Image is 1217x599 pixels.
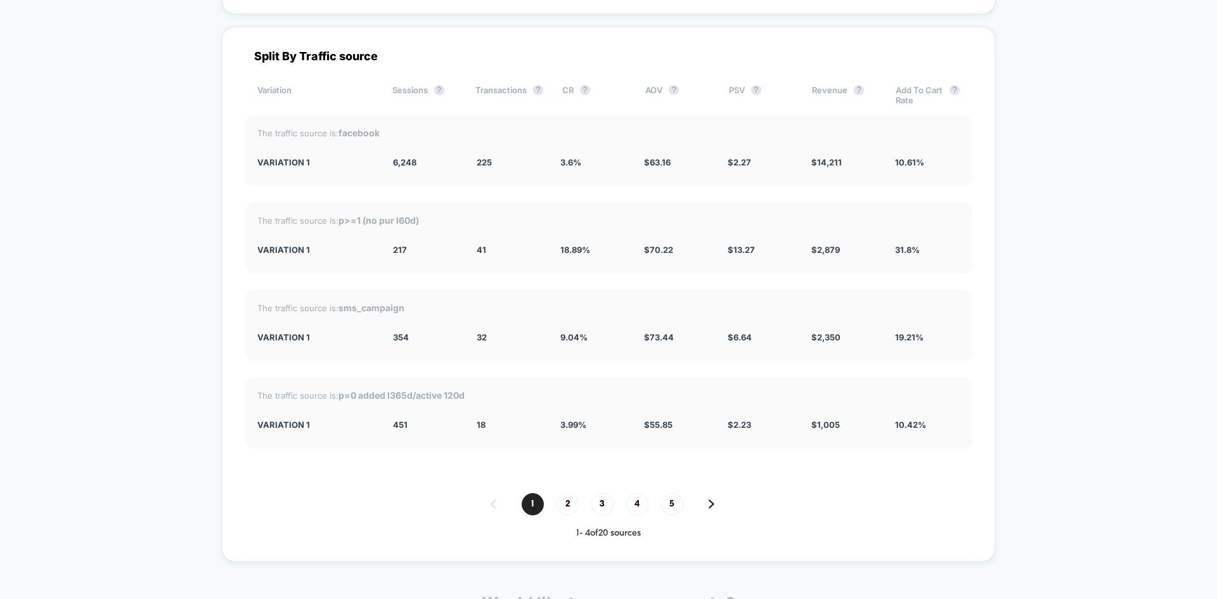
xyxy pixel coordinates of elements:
[392,85,456,105] div: Sessions
[245,528,972,539] div: 1 - 4 of 20 sources
[522,493,544,515] span: 1
[560,157,581,167] span: 3.6 %
[811,332,840,342] span: $ 2,350
[728,420,751,430] span: $ 2.23
[645,85,709,105] div: AOV
[477,245,486,255] span: 41
[434,85,444,95] button: ?
[626,493,648,515] span: 4
[661,493,683,515] span: 5
[560,420,586,430] span: 3.99 %
[257,420,374,430] div: Variation 1
[338,302,404,313] strong: sms_campaign
[560,332,588,342] span: 9.04 %
[257,332,374,342] div: Variation 1
[811,420,840,430] span: $ 1,005
[560,245,590,255] span: 18.89 %
[338,390,465,401] strong: p=0 added l365d/active 120d
[591,493,614,515] span: 3
[728,332,752,342] span: $ 6.64
[257,245,374,255] div: Variation 1
[393,420,408,430] span: 451
[477,157,492,167] span: 225
[562,85,626,105] div: CR
[477,420,486,430] span: 18
[257,157,374,167] div: Variation 1
[895,157,924,167] span: 10.61 %
[669,85,679,95] button: ?
[338,215,419,226] strong: p>=1 (no pur l60d)
[245,49,972,63] div: Split By Traffic source
[950,85,960,95] button: ?
[557,493,579,515] span: 2
[393,332,409,342] span: 354
[896,85,960,105] div: Add To Cart Rate
[257,390,960,401] div: The traffic source is:
[729,85,793,105] div: PSV
[728,157,751,167] span: $ 2.27
[812,85,876,105] div: Revenue
[644,245,673,255] span: $ 70.22
[751,85,761,95] button: ?
[393,245,407,255] span: 217
[895,332,924,342] span: 19.21 %
[477,332,487,342] span: 32
[338,127,380,138] strong: facebook
[580,85,590,95] button: ?
[895,420,926,430] span: 10.42 %
[709,499,714,508] img: pagination forward
[811,157,842,167] span: $ 14,211
[257,215,960,226] div: The traffic source is:
[854,85,864,95] button: ?
[533,85,543,95] button: ?
[811,245,840,255] span: $ 2,879
[257,127,960,138] div: The traffic source is:
[393,157,416,167] span: 6,248
[257,302,960,313] div: The traffic source is:
[895,245,920,255] span: 31.8 %
[475,85,543,105] div: Transactions
[644,157,671,167] span: $ 63.16
[257,85,373,105] div: Variation
[644,420,673,430] span: $ 55.85
[644,332,674,342] span: $ 73.44
[728,245,755,255] span: $ 13.27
